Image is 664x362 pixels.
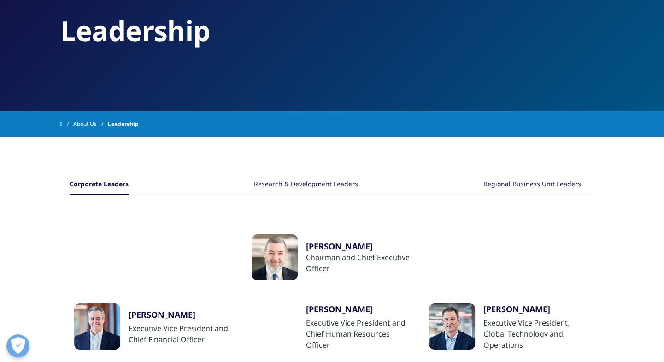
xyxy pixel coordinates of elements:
[108,116,139,132] span: Leadership
[129,309,235,320] div: [PERSON_NAME]
[306,303,413,315] div: [PERSON_NAME]
[306,303,413,317] a: [PERSON_NAME]
[483,175,581,195] button: Regional Business Unit Leaders
[483,317,590,350] div: Executive Vice President, Global Technology and Operations
[73,116,108,132] a: About Us
[60,13,604,48] h2: Leadership
[6,334,29,357] button: Open Preferences
[306,241,413,252] a: [PERSON_NAME]
[254,175,358,195] button: Research & Development Leaders
[129,309,235,323] a: [PERSON_NAME]
[306,252,413,274] div: Chairman and Chief Executive Officer
[129,323,235,345] div: Executive Vice President and Chief Financial Officer
[483,303,590,317] a: [PERSON_NAME]
[483,303,590,315] div: [PERSON_NAME]
[306,317,413,350] div: Executive Vice President and Chief Human Resources Officer
[70,175,129,195] button: Corporate Leaders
